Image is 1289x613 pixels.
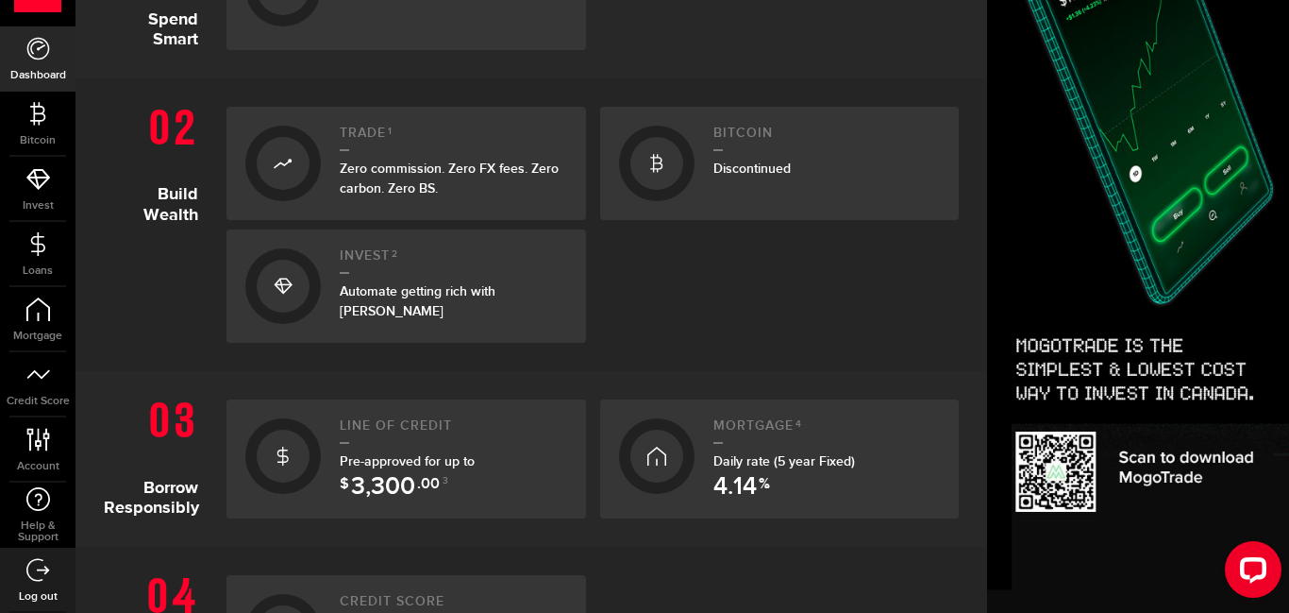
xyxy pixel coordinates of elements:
span: .00 [417,477,440,500]
span: % [759,477,770,500]
a: BitcoinDiscontinued [600,107,960,220]
sup: 4 [795,418,802,430]
sup: 1 [388,126,393,137]
iframe: LiveChat chat widget [1210,534,1289,613]
a: Mortgage4Daily rate (5 year Fixed) 4.14 % [600,400,960,519]
span: $ [340,477,349,500]
h1: Borrow Responsibly [104,390,212,519]
h2: Mortgage [713,418,941,444]
h2: Line of credit [340,418,567,444]
span: Pre-approved for up to [340,453,475,489]
sup: 3 [443,475,448,486]
sup: 2 [392,248,398,260]
span: Daily rate (5 year Fixed) [713,453,855,469]
h2: Trade [340,126,567,151]
a: Trade1Zero commission. Zero FX fees. Zero carbon. Zero BS. [226,107,586,220]
a: Line of creditPre-approved for up to $ 3,300 .00 3 [226,400,586,519]
h2: Invest [340,248,567,274]
h2: Bitcoin [713,126,941,151]
a: Invest2Automate getting rich with [PERSON_NAME] [226,230,586,343]
span: Discontinued [713,161,791,177]
h1: Build Wealth [104,97,212,343]
span: Zero commission. Zero FX fees. Zero carbon. Zero BS. [340,161,559,196]
span: 3,300 [351,475,415,500]
span: 4.14 [713,475,757,500]
span: Automate getting rich with [PERSON_NAME] [340,283,495,319]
